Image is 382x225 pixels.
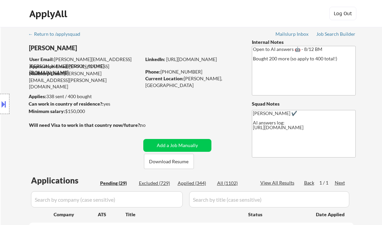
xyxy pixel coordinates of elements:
a: Mailslurp Inbox [275,31,309,38]
div: Job Search Builder [316,32,356,36]
div: ApplyAll [29,8,69,20]
button: Add a Job Manually [143,139,211,152]
div: Next [335,179,346,186]
div: Excluded (729) [139,180,173,187]
div: Mailslurp Inbox [275,32,309,36]
div: [PERSON_NAME], [GEOGRAPHIC_DATA] [145,75,241,88]
a: Job Search Builder [316,31,356,38]
div: View All Results [260,179,296,186]
div: Title [125,211,242,218]
button: Download Resume [144,154,194,169]
div: Company [54,211,98,218]
input: Search by company (case sensitive) [31,191,183,207]
div: Internal Notes [252,39,356,46]
div: Pending (29) [100,180,134,187]
div: Status [248,208,306,220]
div: no [140,122,159,129]
strong: Phone: [145,69,160,75]
strong: Current Location: [145,76,184,81]
a: ← Return to /applysquad [28,31,87,38]
input: Search by title (case sensitive) [189,191,349,207]
a: [URL][DOMAIN_NAME] [166,56,217,62]
div: 1 / 1 [319,179,335,186]
div: Applied (344) [178,180,211,187]
div: Back [304,179,315,186]
div: All (1102) [217,180,251,187]
strong: LinkedIn: [145,56,165,62]
div: ATS [98,211,125,218]
div: Date Applied [316,211,346,218]
button: Log Out [329,7,356,20]
div: [PHONE_NUMBER] [145,68,241,75]
div: Applications [31,176,98,185]
div: Squad Notes [252,101,356,107]
div: ← Return to /applysquad [28,32,87,36]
